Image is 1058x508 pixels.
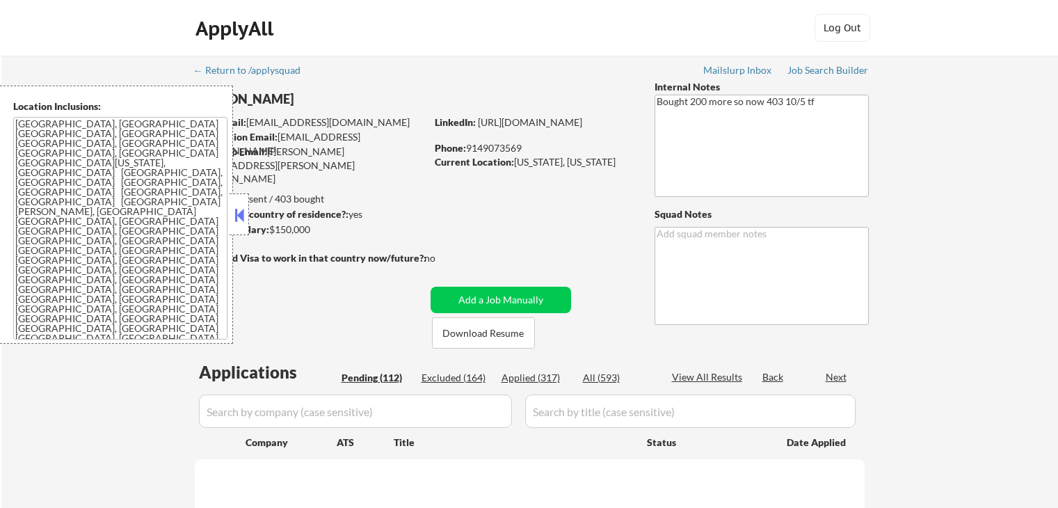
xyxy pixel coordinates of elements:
div: [EMAIL_ADDRESS][DOMAIN_NAME] [195,116,426,129]
a: [URL][DOMAIN_NAME] [478,116,582,128]
div: Location Inclusions: [13,100,227,113]
div: Date Applied [787,436,848,450]
strong: LinkedIn: [435,116,476,128]
div: Squad Notes [655,207,869,221]
div: All (593) [583,371,652,385]
div: Mailslurp Inbox [703,65,773,75]
div: no [424,251,464,265]
div: yes [194,207,422,221]
div: ← Return to /applysquad [193,65,314,75]
strong: Current Location: [435,156,514,168]
div: Title [394,436,634,450]
div: 317 sent / 403 bought [194,192,426,206]
div: [EMAIL_ADDRESS][DOMAIN_NAME] [195,130,426,157]
div: Job Search Builder [787,65,869,75]
strong: Will need Visa to work in that country now/future?: [195,252,426,264]
div: [PERSON_NAME] [195,90,481,108]
div: [PERSON_NAME][EMAIL_ADDRESS][PERSON_NAME][DOMAIN_NAME] [195,145,426,186]
a: ← Return to /applysquad [193,65,314,79]
a: Job Search Builder [787,65,869,79]
div: Internal Notes [655,80,869,94]
input: Search by title (case sensitive) [525,395,856,428]
div: Back [762,370,785,384]
strong: Can work in country of residence?: [194,208,348,220]
input: Search by company (case sensitive) [199,395,512,428]
a: Mailslurp Inbox [703,65,773,79]
div: Applications [199,364,337,381]
div: ATS [337,436,394,450]
div: View All Results [672,370,746,384]
div: [US_STATE], [US_STATE] [435,155,632,169]
div: Applied (317) [502,371,571,385]
strong: Phone: [435,142,466,154]
div: Status [647,429,767,454]
div: Next [826,370,848,384]
button: Add a Job Manually [431,287,571,313]
div: Company [246,436,337,450]
button: Download Resume [432,317,535,349]
div: $150,000 [194,223,426,237]
div: ApplyAll [195,17,278,40]
button: Log Out [815,14,870,42]
div: Pending (112) [342,371,411,385]
div: 9149073569 [435,141,632,155]
div: Excluded (164) [422,371,491,385]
